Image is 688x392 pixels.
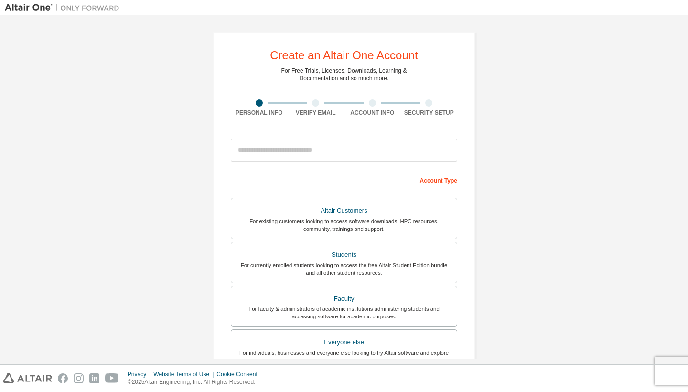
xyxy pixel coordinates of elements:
[237,218,451,233] div: For existing customers looking to access software downloads, HPC resources, community, trainings ...
[281,67,407,82] div: For Free Trials, Licenses, Downloads, Learning & Documentation and so much more.
[153,370,216,378] div: Website Terms of Use
[237,305,451,320] div: For faculty & administrators of academic institutions administering students and accessing softwa...
[5,3,124,12] img: Altair One
[237,336,451,349] div: Everyone else
[231,172,457,187] div: Account Type
[105,373,119,383] img: youtube.svg
[216,370,263,378] div: Cookie Consent
[128,378,263,386] p: © 2025 Altair Engineering, Inc. All Rights Reserved.
[237,292,451,305] div: Faculty
[270,50,418,61] div: Create an Altair One Account
[3,373,52,383] img: altair_logo.svg
[344,109,401,117] div: Account Info
[237,349,451,364] div: For individuals, businesses and everyone else looking to try Altair software and explore our prod...
[237,204,451,218] div: Altair Customers
[128,370,153,378] div: Privacy
[231,109,288,117] div: Personal Info
[288,109,344,117] div: Verify Email
[74,373,84,383] img: instagram.svg
[58,373,68,383] img: facebook.svg
[401,109,458,117] div: Security Setup
[89,373,99,383] img: linkedin.svg
[237,261,451,277] div: For currently enrolled students looking to access the free Altair Student Edition bundle and all ...
[237,248,451,261] div: Students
